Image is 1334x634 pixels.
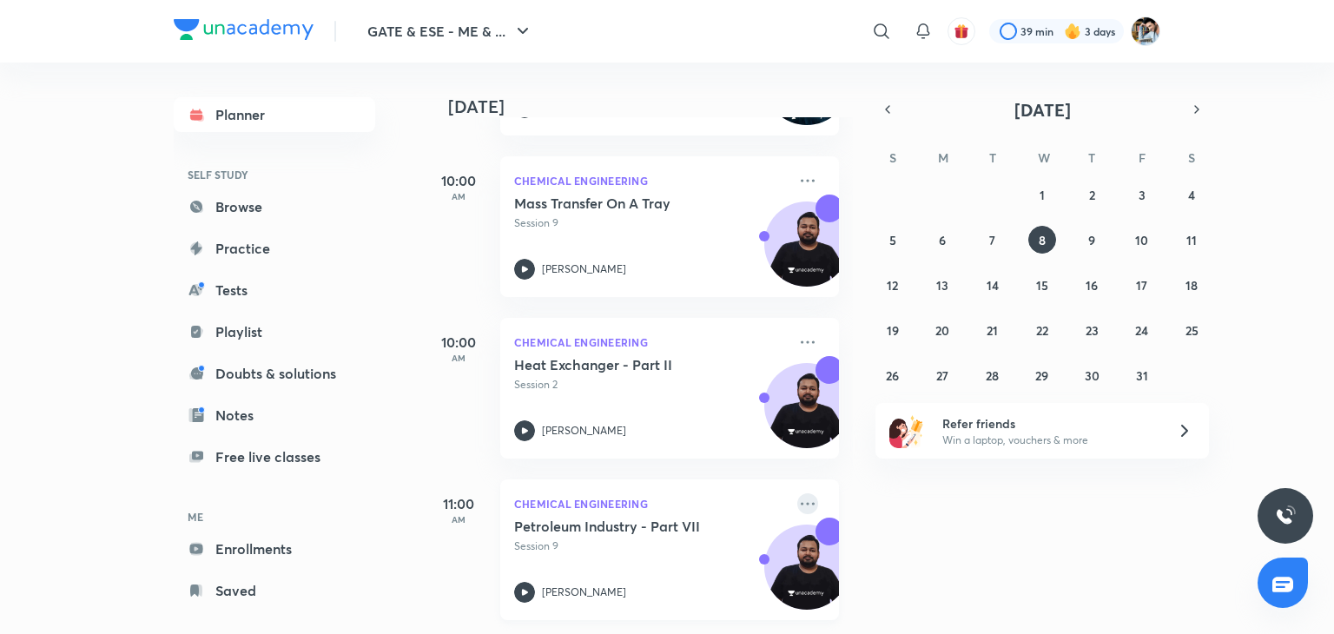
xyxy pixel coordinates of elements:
[1135,322,1148,339] abbr: October 24, 2025
[765,373,849,456] img: Avatar
[174,314,375,349] a: Playlist
[1040,187,1045,203] abbr: October 1, 2025
[1188,187,1195,203] abbr: October 4, 2025
[1275,505,1296,526] img: ttu
[1028,226,1056,254] button: October 8, 2025
[879,226,907,254] button: October 5, 2025
[928,271,956,299] button: October 13, 2025
[1039,232,1046,248] abbr: October 8, 2025
[1085,367,1100,384] abbr: October 30, 2025
[1088,232,1095,248] abbr: October 9, 2025
[1078,181,1106,208] button: October 2, 2025
[542,261,626,277] p: [PERSON_NAME]
[765,211,849,294] img: Avatar
[936,367,948,384] abbr: October 27, 2025
[357,14,544,49] button: GATE & ESE - ME & ...
[1028,271,1056,299] button: October 15, 2025
[1028,181,1056,208] button: October 1, 2025
[887,277,898,294] abbr: October 12, 2025
[174,97,375,132] a: Planner
[424,493,493,514] h5: 11:00
[954,23,969,39] img: avatar
[1139,149,1146,166] abbr: Friday
[542,423,626,439] p: [PERSON_NAME]
[889,413,924,448] img: referral
[174,439,375,474] a: Free live classes
[942,433,1156,448] p: Win a laptop, vouchers & more
[879,316,907,344] button: October 19, 2025
[939,232,946,248] abbr: October 6, 2025
[448,96,856,117] h4: [DATE]
[979,316,1007,344] button: October 21, 2025
[424,514,493,525] p: AM
[174,189,375,224] a: Browse
[879,361,907,389] button: October 26, 2025
[1014,98,1071,122] span: [DATE]
[174,19,314,40] img: Company Logo
[1035,367,1048,384] abbr: October 29, 2025
[174,231,375,266] a: Practice
[174,19,314,44] a: Company Logo
[514,493,787,514] p: Chemical Engineering
[424,170,493,191] h5: 10:00
[174,273,375,307] a: Tests
[1178,271,1205,299] button: October 18, 2025
[879,271,907,299] button: October 12, 2025
[1135,232,1148,248] abbr: October 10, 2025
[1038,149,1050,166] abbr: Wednesday
[514,377,787,393] p: Session 2
[542,584,626,600] p: [PERSON_NAME]
[1136,367,1148,384] abbr: October 31, 2025
[174,356,375,391] a: Doubts & solutions
[1128,226,1156,254] button: October 10, 2025
[1131,17,1160,46] img: Suraj Das
[1178,226,1205,254] button: October 11, 2025
[986,367,999,384] abbr: October 28, 2025
[1185,322,1199,339] abbr: October 25, 2025
[1188,149,1195,166] abbr: Saturday
[1128,271,1156,299] button: October 17, 2025
[514,538,787,554] p: Session 9
[1086,322,1099,339] abbr: October 23, 2025
[928,226,956,254] button: October 6, 2025
[1036,322,1048,339] abbr: October 22, 2025
[514,356,730,373] h5: Heat Exchanger - Part II
[979,226,1007,254] button: October 7, 2025
[1064,23,1081,40] img: streak
[889,232,896,248] abbr: October 5, 2025
[514,195,730,212] h5: Mass Transfer On A Tray
[1089,187,1095,203] abbr: October 2, 2025
[928,316,956,344] button: October 20, 2025
[1128,316,1156,344] button: October 24, 2025
[765,534,849,617] img: Avatar
[886,367,899,384] abbr: October 26, 2025
[948,17,975,45] button: avatar
[989,149,996,166] abbr: Tuesday
[1078,316,1106,344] button: October 23, 2025
[979,271,1007,299] button: October 14, 2025
[1178,181,1205,208] button: October 4, 2025
[1128,361,1156,389] button: October 31, 2025
[514,518,730,535] h5: Petroleum Industry - Part VII
[987,277,999,294] abbr: October 14, 2025
[889,149,896,166] abbr: Sunday
[1136,277,1147,294] abbr: October 17, 2025
[1139,187,1146,203] abbr: October 3, 2025
[1078,226,1106,254] button: October 9, 2025
[1078,361,1106,389] button: October 30, 2025
[1078,271,1106,299] button: October 16, 2025
[424,353,493,363] p: AM
[938,149,948,166] abbr: Monday
[1128,181,1156,208] button: October 3, 2025
[1186,232,1197,248] abbr: October 11, 2025
[1185,277,1198,294] abbr: October 18, 2025
[1028,361,1056,389] button: October 29, 2025
[174,398,375,433] a: Notes
[424,332,493,353] h5: 10:00
[942,414,1156,433] h6: Refer friends
[1028,316,1056,344] button: October 22, 2025
[900,97,1185,122] button: [DATE]
[936,277,948,294] abbr: October 13, 2025
[987,322,998,339] abbr: October 21, 2025
[1086,277,1098,294] abbr: October 16, 2025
